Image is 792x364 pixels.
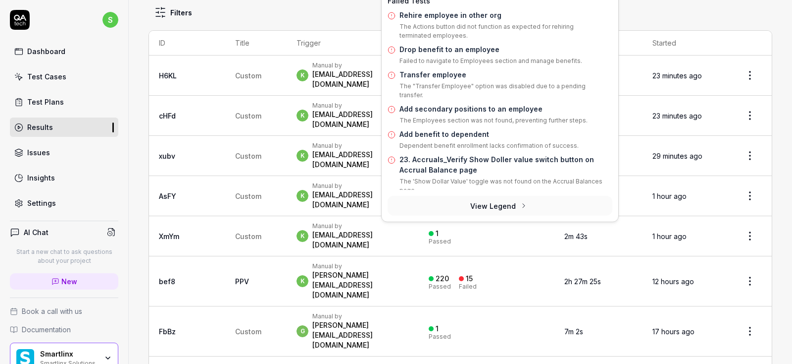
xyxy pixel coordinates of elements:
[652,277,694,286] time: 12 hours ago
[399,141,612,154] p: Dependent benefit enrollment lacks confirmation of success.
[10,143,118,162] a: Issues
[159,152,175,160] a: xubv
[10,118,118,137] a: Results
[652,152,702,160] time: 29 minutes ago
[297,325,308,337] span: g
[652,71,702,80] time: 23 minutes ago
[159,71,177,80] a: H6KL
[225,31,287,56] th: Title
[312,270,408,300] div: [PERSON_NAME][EMAIL_ADDRESS][DOMAIN_NAME]
[27,71,66,82] div: Test Cases
[436,274,449,283] div: 220
[235,327,261,336] span: Custom
[235,112,261,120] span: Custom
[297,275,308,287] span: k
[312,102,408,110] div: Manual by
[40,350,98,359] div: Smartlinx
[312,262,408,270] div: Manual by
[312,222,408,230] div: Manual by
[564,327,583,336] time: 7m 2s
[235,71,261,80] span: Custom
[652,232,687,241] time: 1 hour ago
[312,312,408,320] div: Manual by
[27,198,56,208] div: Settings
[27,147,50,158] div: Issues
[24,227,49,238] h4: AI Chat
[10,67,118,86] a: Test Cases
[159,327,176,336] a: FbBz
[27,97,64,107] div: Test Plans
[312,61,408,69] div: Manual by
[312,110,408,129] div: [EMAIL_ADDRESS][DOMAIN_NAME]
[436,324,439,333] div: 1
[429,334,451,340] div: Passed
[102,12,118,28] span: s
[312,142,408,150] div: Manual by
[10,42,118,61] a: Dashboard
[312,230,408,250] div: [EMAIL_ADDRESS][DOMAIN_NAME]
[429,284,451,290] div: Passed
[159,277,175,286] a: bef8
[10,273,118,290] a: New
[429,239,451,244] div: Passed
[159,112,176,120] a: cHFd
[459,284,477,290] div: Failed
[466,274,473,283] div: 15
[22,306,82,316] span: Book a call with us
[27,122,53,132] div: Results
[235,152,261,160] span: Custom
[27,173,55,183] div: Insights
[287,31,418,56] th: Trigger
[10,324,118,335] a: Documentation
[312,190,408,210] div: [EMAIL_ADDRESS][DOMAIN_NAME]
[652,327,694,336] time: 17 hours ago
[235,277,249,286] a: PPV
[297,190,308,202] span: k
[10,306,118,316] a: Book a call with us
[27,46,65,57] div: Dashboard
[10,247,118,265] p: Start a new chat to ask questions about your project
[148,2,198,22] button: Filters
[312,182,408,190] div: Manual by
[399,22,612,44] p: The Actions button did not function as expected for rehiring terminated employees.
[399,70,466,79] a: Transfer employee
[10,168,118,187] a: Insights
[652,112,702,120] time: 23 minutes ago
[149,31,225,56] th: ID
[297,69,308,81] span: k
[399,130,489,138] a: Add benefit to dependent
[297,230,308,242] span: k
[159,232,179,241] a: XmYm
[235,232,261,241] span: Custom
[10,193,118,213] a: Settings
[399,105,543,113] a: Add secondary positions to an employee
[297,150,308,162] span: k
[10,92,118,112] a: Test Plans
[399,155,594,174] a: 23. Accruals_Verify Show Doller value switch button on Accrual Balance page
[61,276,77,287] span: New
[235,192,261,200] span: Custom
[399,116,612,129] p: The Employees section was not found, preventing further steps.
[652,192,687,200] time: 1 hour ago
[399,82,612,104] p: The "Transfer Employee" option was disabled due to a pending transfer.
[297,110,308,121] span: k
[564,232,588,241] time: 2m 43s
[312,320,408,350] div: [PERSON_NAME][EMAIL_ADDRESS][DOMAIN_NAME]
[399,45,499,54] a: Drop benefit to an employee
[399,11,501,19] a: Rehire employee in other org
[399,57,612,69] p: Failed to navigate to Employees section and manage benefits.
[159,192,176,200] a: AsFY
[564,277,601,286] time: 2h 27m 25s
[22,324,71,335] span: Documentation
[102,10,118,30] button: s
[643,31,728,56] th: Started
[312,150,408,170] div: [EMAIL_ADDRESS][DOMAIN_NAME]
[399,177,612,199] p: The 'Show Dollar Value' toggle was not found on the Accrual Balances page.
[388,196,612,216] button: View Legend
[312,69,408,89] div: [EMAIL_ADDRESS][DOMAIN_NAME]
[436,229,439,238] div: 1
